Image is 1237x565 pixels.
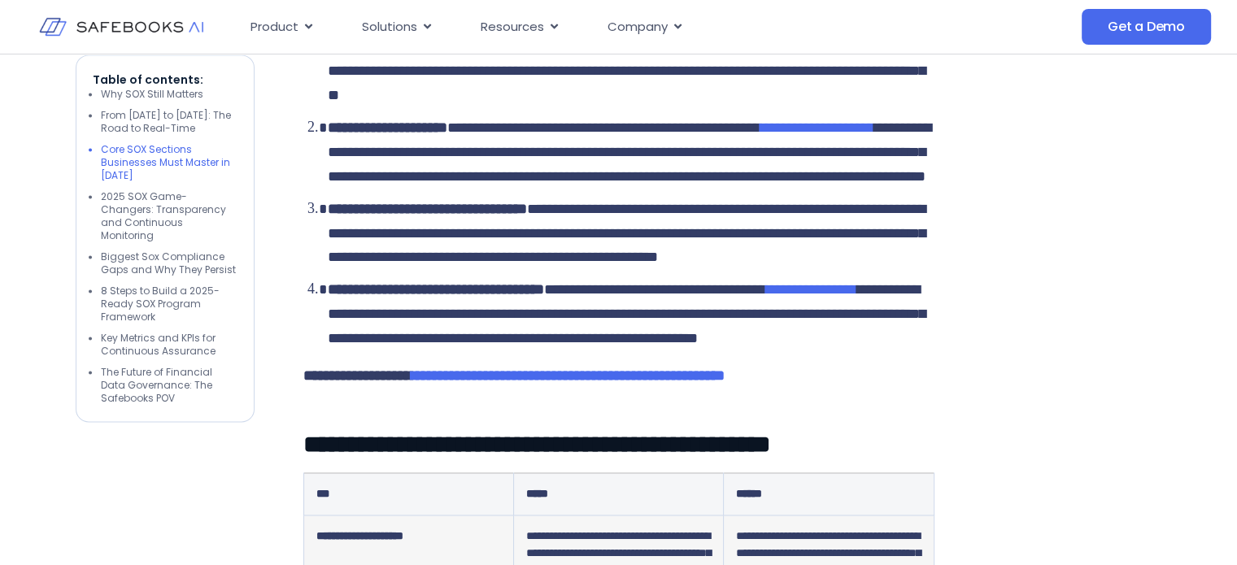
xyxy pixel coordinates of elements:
[101,143,237,182] li: Core SOX Sections Businesses Must Master in [DATE]
[362,18,417,37] span: Solutions
[101,285,237,324] li: 8 Steps to Build a 2025-Ready SOX Program Framework
[101,250,237,276] li: Biggest Sox Compliance Gaps and Why They Persist
[101,332,237,358] li: Key Metrics and KPIs for Continuous Assurance
[101,109,237,135] li: From [DATE] to [DATE]: The Road to Real-Time
[608,18,668,37] span: Company
[93,72,237,88] p: Table of contents:
[101,190,237,242] li: 2025 SOX Game-Changers: Transparency and Continuous Monitoring
[250,18,298,37] span: Product
[101,88,237,101] li: Why SOX Still Matters
[237,11,941,43] div: Menu Toggle
[1082,9,1211,45] a: Get a Demo
[1108,19,1185,35] span: Get a Demo
[481,18,544,37] span: Resources
[101,366,237,405] li: The Future of Financial Data Governance: The Safebooks POV
[237,11,941,43] nav: Menu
